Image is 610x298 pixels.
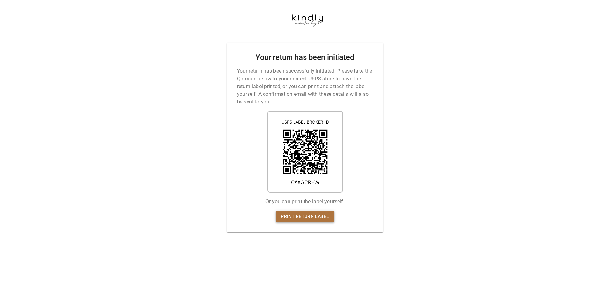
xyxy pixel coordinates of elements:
p: Or you can print the label yourself. [265,198,344,205]
img: kindlycamerabags.myshopify.com-b37650f6-6cf4-42a0-a808-989f93ebecdf [283,5,332,32]
img: shipping label qr code [267,111,343,193]
p: Your return has been successfully initiated. Please take the QR code below to your nearest USPS s... [237,67,373,106]
a: Print return label [276,211,334,222]
h2: Your return has been initiated [256,53,354,62]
